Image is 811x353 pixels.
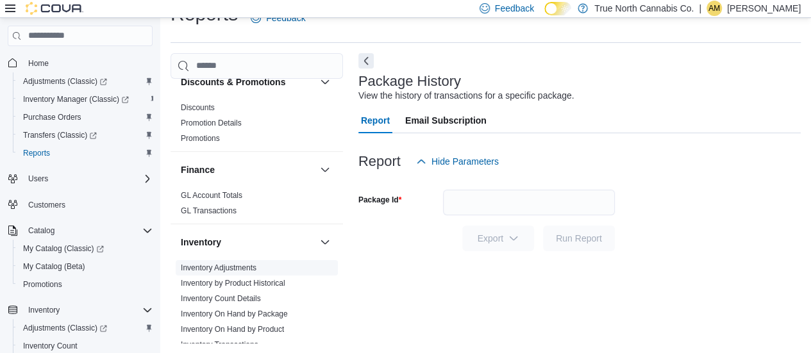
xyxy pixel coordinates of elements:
[28,305,60,315] span: Inventory
[23,223,153,238] span: Catalog
[18,277,67,292] a: Promotions
[18,92,134,107] a: Inventory Manager (Classic)
[171,188,343,224] div: Finance
[181,134,220,143] a: Promotions
[181,293,261,304] span: Inventory Count Details
[3,301,158,319] button: Inventory
[181,325,284,334] a: Inventory On Hand by Product
[23,261,85,272] span: My Catalog (Beta)
[23,323,107,333] span: Adjustments (Classic)
[23,197,71,213] a: Customers
[361,108,390,133] span: Report
[23,223,60,238] button: Catalog
[3,222,158,240] button: Catalog
[13,90,158,108] a: Inventory Manager (Classic)
[181,206,237,216] span: GL Transactions
[181,133,220,144] span: Promotions
[181,163,315,176] button: Finance
[495,2,534,15] span: Feedback
[13,240,158,258] a: My Catalog (Classic)
[317,234,333,250] button: Inventory
[28,174,48,184] span: Users
[181,103,215,113] span: Discounts
[411,149,504,174] button: Hide Parameters
[181,263,256,272] a: Inventory Adjustments
[181,294,261,303] a: Inventory Count Details
[462,226,534,251] button: Export
[23,56,54,71] a: Home
[181,76,285,88] h3: Discounts & Promotions
[556,232,602,245] span: Run Report
[23,130,97,140] span: Transfers (Classic)
[181,236,315,249] button: Inventory
[18,241,153,256] span: My Catalog (Classic)
[181,340,258,350] span: Inventory Transactions
[28,226,54,236] span: Catalog
[23,55,153,71] span: Home
[181,278,285,288] span: Inventory by Product Historical
[28,200,65,210] span: Customers
[18,277,153,292] span: Promotions
[181,309,288,319] span: Inventory On Hand by Package
[543,226,615,251] button: Run Report
[171,100,343,151] div: Discounts & Promotions
[3,195,158,214] button: Customers
[13,275,158,293] button: Promotions
[13,258,158,275] button: My Catalog (Beta)
[317,162,333,177] button: Finance
[181,191,242,200] a: GL Account Totals
[358,53,374,69] button: Next
[181,76,315,88] button: Discounts & Promotions
[317,74,333,90] button: Discounts & Promotions
[544,15,545,16] span: Dark Mode
[18,74,112,89] a: Adjustments (Classic)
[181,163,215,176] h3: Finance
[708,1,720,16] span: AM
[18,127,102,143] a: Transfers (Classic)
[23,112,81,122] span: Purchase Orders
[594,1,694,16] p: True North Cannabis Co.
[181,190,242,201] span: GL Account Totals
[13,319,158,337] a: Adjustments (Classic)
[18,145,153,161] span: Reports
[18,259,90,274] a: My Catalog (Beta)
[3,54,158,72] button: Home
[13,108,158,126] button: Purchase Orders
[181,118,242,128] span: Promotion Details
[23,94,129,104] span: Inventory Manager (Classic)
[706,1,722,16] div: Aaron McConnell
[246,5,310,31] a: Feedback
[23,148,50,158] span: Reports
[181,309,288,318] a: Inventory On Hand by Package
[18,145,55,161] a: Reports
[431,155,499,168] span: Hide Parameters
[544,2,571,15] input: Dark Mode
[23,302,65,318] button: Inventory
[23,341,78,351] span: Inventory Count
[23,243,104,254] span: My Catalog (Classic)
[181,103,215,112] a: Discounts
[23,171,153,186] span: Users
[181,119,242,127] a: Promotion Details
[266,12,305,24] span: Feedback
[18,110,153,125] span: Purchase Orders
[181,206,237,215] a: GL Transactions
[18,110,87,125] a: Purchase Orders
[18,74,153,89] span: Adjustments (Classic)
[13,144,158,162] button: Reports
[23,302,153,318] span: Inventory
[13,72,158,90] a: Adjustments (Classic)
[18,92,153,107] span: Inventory Manager (Classic)
[358,195,401,205] label: Package Id
[18,127,153,143] span: Transfers (Classic)
[23,279,62,290] span: Promotions
[23,171,53,186] button: Users
[18,320,153,336] span: Adjustments (Classic)
[18,241,109,256] a: My Catalog (Classic)
[181,340,258,349] a: Inventory Transactions
[470,226,526,251] span: Export
[13,126,158,144] a: Transfers (Classic)
[181,324,284,334] span: Inventory On Hand by Product
[23,197,153,213] span: Customers
[18,320,112,336] a: Adjustments (Classic)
